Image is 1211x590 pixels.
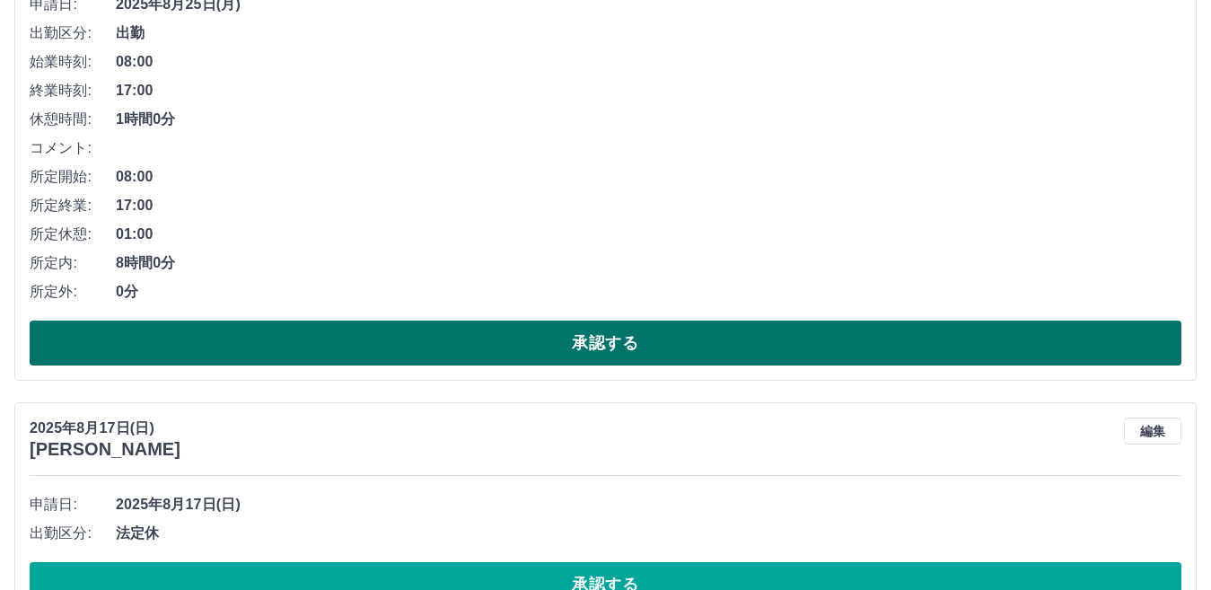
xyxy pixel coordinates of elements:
[1124,418,1181,445] button: 編集
[30,523,116,544] span: 出勤区分:
[116,22,1181,44] span: 出勤
[30,137,116,159] span: コメント:
[30,494,116,515] span: 申請日:
[30,22,116,44] span: 出勤区分:
[30,166,116,188] span: 所定開始:
[116,195,1181,216] span: 17:00
[116,80,1181,101] span: 17:00
[116,523,1181,544] span: 法定休
[30,439,180,460] h3: [PERSON_NAME]
[116,252,1181,274] span: 8時間0分
[30,80,116,101] span: 終業時刻:
[116,166,1181,188] span: 08:00
[30,281,116,303] span: 所定外:
[30,195,116,216] span: 所定終業:
[30,321,1181,365] button: 承認する
[30,224,116,245] span: 所定休憩:
[116,109,1181,130] span: 1時間0分
[116,224,1181,245] span: 01:00
[30,51,116,73] span: 始業時刻:
[30,418,180,439] p: 2025年8月17日(日)
[116,281,1181,303] span: 0分
[30,252,116,274] span: 所定内:
[116,494,1181,515] span: 2025年8月17日(日)
[30,109,116,130] span: 休憩時間:
[116,51,1181,73] span: 08:00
